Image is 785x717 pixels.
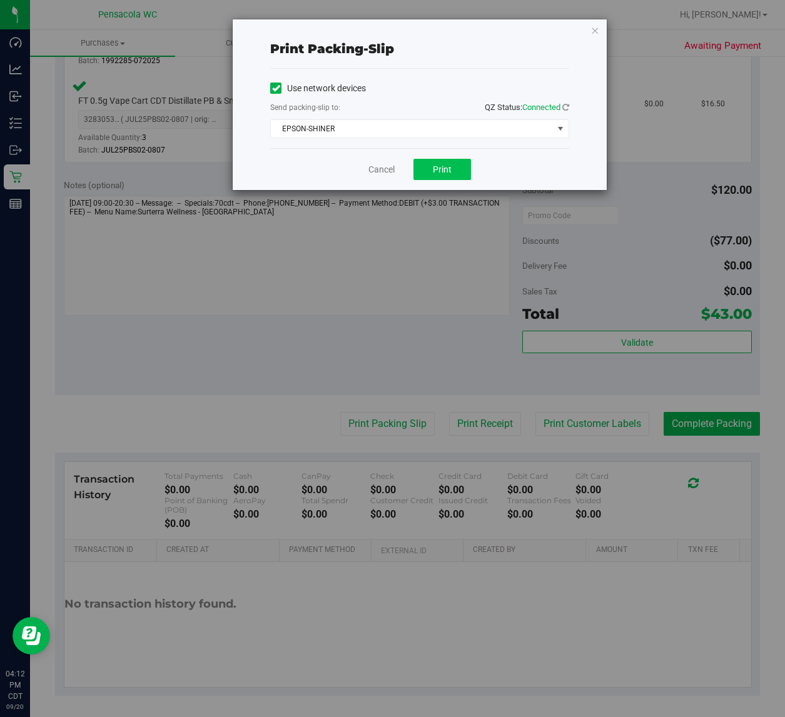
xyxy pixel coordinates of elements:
span: EPSON-SHINER [271,120,553,138]
label: Use network devices [270,82,366,95]
iframe: Resource center [13,617,50,654]
a: Cancel [368,163,395,176]
span: QZ Status: [485,103,569,112]
button: Print [413,159,471,180]
span: Print [433,164,452,174]
span: select [553,120,569,138]
span: Print packing-slip [270,41,394,56]
span: Connected [522,103,560,112]
label: Send packing-slip to: [270,102,340,113]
